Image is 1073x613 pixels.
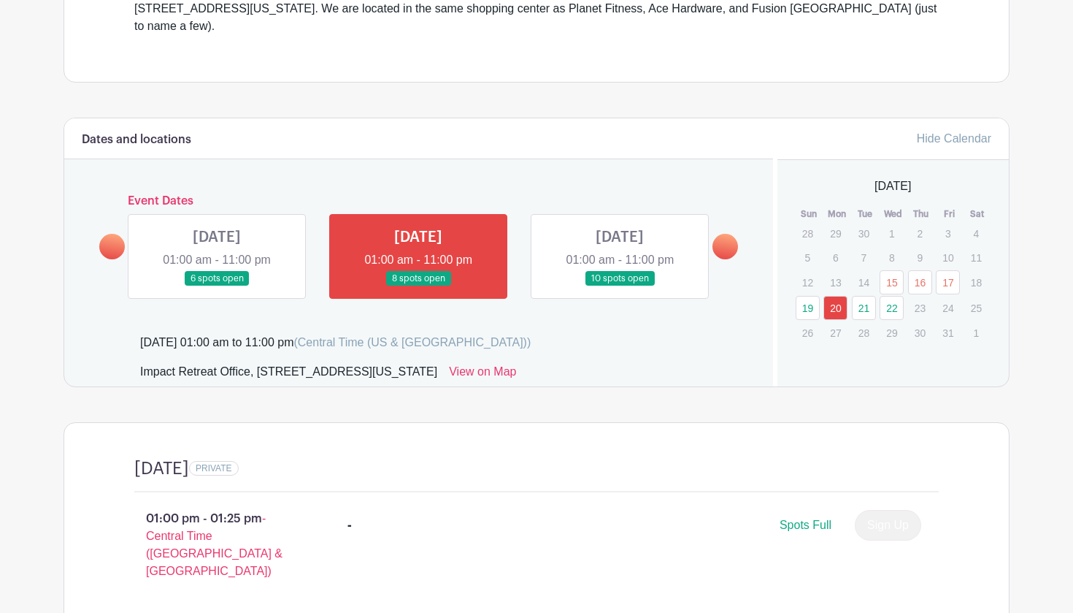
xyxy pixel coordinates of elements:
p: 27 [823,321,847,344]
p: 30 [908,321,932,344]
p: 4 [964,222,988,245]
p: 30 [852,222,876,245]
h4: [DATE] [134,458,189,479]
p: 10 [936,246,960,269]
div: [DATE] 01:00 am to 11:00 pm [140,334,531,351]
th: Sun [795,207,823,221]
p: 01:00 pm - 01:25 pm [111,504,324,586]
p: 26 [796,321,820,344]
p: 5 [796,246,820,269]
p: 13 [823,271,847,294]
a: 16 [908,270,932,294]
p: 25 [964,297,988,319]
a: View on Map [449,363,516,387]
p: 18 [964,271,988,294]
span: PRIVATE [196,463,232,473]
p: 29 [823,222,847,245]
p: 12 [796,271,820,294]
th: Tue [851,207,880,221]
th: Thu [907,207,936,221]
a: 21 [852,296,876,320]
p: 24 [936,297,960,319]
p: 23 [908,297,932,319]
span: (Central Time (US & [GEOGRAPHIC_DATA])) [293,336,531,349]
a: 20 [823,296,847,320]
a: 22 [880,296,904,320]
p: 9 [908,246,932,269]
p: 28 [796,222,820,245]
span: - Central Time ([GEOGRAPHIC_DATA] & [GEOGRAPHIC_DATA]) [146,512,282,577]
p: 31 [936,321,960,344]
a: 19 [796,296,820,320]
a: 15 [880,270,904,294]
span: [DATE] [874,178,911,195]
p: 11 [964,246,988,269]
span: Spots Full [780,519,831,531]
div: Impact Retreat Office, [STREET_ADDRESS][US_STATE] [140,363,437,387]
a: 17 [936,270,960,294]
p: 7 [852,246,876,269]
p: 3 [936,222,960,245]
a: Hide Calendar [917,132,991,145]
th: Fri [935,207,964,221]
th: Wed [879,207,907,221]
h6: Dates and locations [82,133,191,147]
h6: Event Dates [125,194,712,208]
p: 1 [880,222,904,245]
div: - [347,517,352,534]
th: Mon [823,207,851,221]
p: 28 [852,321,876,344]
p: 29 [880,321,904,344]
th: Sat [964,207,992,221]
p: 14 [852,271,876,294]
p: 6 [823,246,847,269]
p: 8 [880,246,904,269]
p: 1 [964,321,988,344]
p: 2 [908,222,932,245]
